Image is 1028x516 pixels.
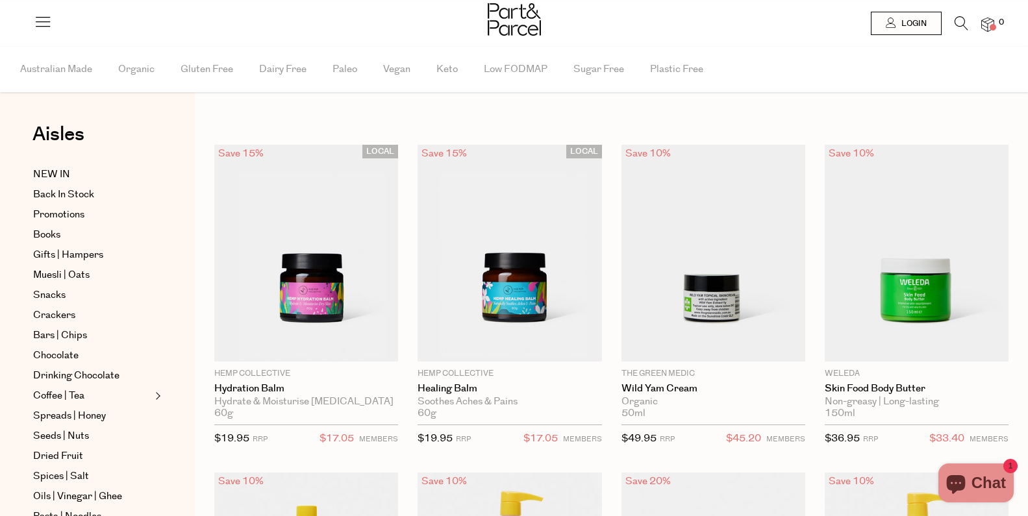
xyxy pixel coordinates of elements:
[863,434,878,444] small: RRP
[33,247,151,263] a: Gifts | Hampers
[33,187,94,203] span: Back In Stock
[332,47,357,92] span: Paleo
[488,3,541,36] img: Part&Parcel
[214,408,233,419] span: 60g
[33,308,151,323] a: Crackers
[871,12,942,35] a: Login
[33,267,90,283] span: Muesli | Oats
[32,125,84,157] a: Aisles
[418,368,601,380] p: Hemp Collective
[33,167,70,182] span: NEW IN
[621,145,805,362] img: Wild Yam Cream
[566,145,602,158] span: LOCAL
[33,247,103,263] span: Gifts | Hampers
[825,145,1009,362] img: Skin Food Body Butter
[418,473,471,490] div: Save 10%
[650,47,703,92] span: Plastic Free
[996,17,1007,29] span: 0
[33,207,151,223] a: Promotions
[621,432,657,445] span: $49.95
[33,167,151,182] a: NEW IN
[33,207,84,223] span: Promotions
[418,145,471,162] div: Save 15%
[118,47,155,92] span: Organic
[573,47,624,92] span: Sugar Free
[33,388,151,404] a: Coffee | Tea
[33,428,89,444] span: Seeds | Nuts
[418,432,453,445] span: $19.95
[825,383,1009,395] a: Skin Food Body Butter
[621,145,675,162] div: Save 10%
[33,469,151,484] a: Spices | Salt
[362,145,398,158] span: LOCAL
[214,368,398,380] p: Hemp Collective
[825,145,878,162] div: Save 10%
[621,396,805,408] div: Organic
[33,408,106,424] span: Spreads | Honey
[33,187,151,203] a: Back In Stock
[33,408,151,424] a: Spreads | Honey
[898,18,927,29] span: Login
[418,396,601,408] div: Soothes Aches & Pains
[418,145,601,362] img: Healing Balm
[766,434,805,444] small: MEMBERS
[33,448,83,464] span: Dried Fruit
[20,47,92,92] span: Australian Made
[33,328,151,343] a: Bars | Chips
[934,463,1018,506] inbox-online-store-chat: Shopify online store chat
[418,408,436,419] span: 60g
[214,145,268,162] div: Save 15%
[33,368,119,384] span: Drinking Chocolate
[214,145,398,362] img: Hydration Balm
[383,47,410,92] span: Vegan
[33,288,66,303] span: Snacks
[33,469,89,484] span: Spices | Salt
[33,227,151,243] a: Books
[563,434,602,444] small: MEMBERS
[33,428,151,444] a: Seeds | Nuts
[418,383,601,395] a: Healing Balm
[436,47,458,92] span: Keto
[253,434,268,444] small: RRP
[33,368,151,384] a: Drinking Chocolate
[621,408,646,419] span: 50ml
[825,473,878,490] div: Save 10%
[929,430,964,447] span: $33.40
[32,120,84,149] span: Aisles
[621,383,805,395] a: Wild Yam Cream
[33,489,122,504] span: Oils | Vinegar | Ghee
[181,47,233,92] span: Gluten Free
[259,47,307,92] span: Dairy Free
[33,489,151,504] a: Oils | Vinegar | Ghee
[456,434,471,444] small: RRP
[320,430,354,447] span: $17.05
[660,434,675,444] small: RRP
[970,434,1009,444] small: MEMBERS
[33,388,84,404] span: Coffee | Tea
[214,396,398,408] div: Hydrate & Moisturise [MEDICAL_DATA]
[214,473,268,490] div: Save 10%
[621,368,805,380] p: The Green Medic
[825,368,1009,380] p: Weleda
[359,434,398,444] small: MEMBERS
[523,430,558,447] span: $17.05
[981,18,994,31] a: 0
[33,328,87,343] span: Bars | Chips
[484,47,547,92] span: Low FODMAP
[33,348,79,363] span: Chocolate
[33,288,151,303] a: Snacks
[214,383,398,395] a: Hydration Balm
[33,308,75,323] span: Crackers
[825,408,855,419] span: 150ml
[214,432,249,445] span: $19.95
[621,473,675,490] div: Save 20%
[33,227,60,243] span: Books
[152,388,161,404] button: Expand/Collapse Coffee | Tea
[825,396,1009,408] div: Non-greasy | Long-lasting
[726,430,761,447] span: $45.20
[825,432,860,445] span: $36.95
[33,448,151,464] a: Dried Fruit
[33,348,151,363] a: Chocolate
[33,267,151,283] a: Muesli | Oats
